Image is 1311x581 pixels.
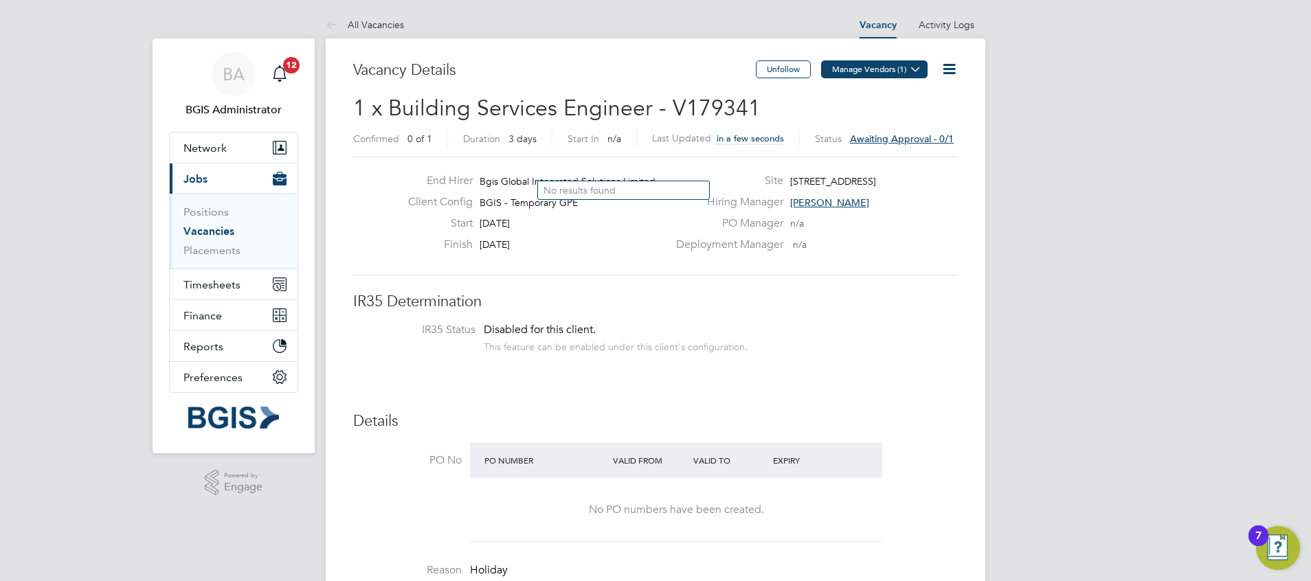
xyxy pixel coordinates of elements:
span: [PERSON_NAME] [790,196,869,209]
label: Site [668,174,783,188]
label: Status [815,133,842,145]
label: Finish [397,238,473,252]
button: Jobs [170,163,298,194]
div: 7 [1255,536,1262,554]
label: Client Config [397,195,473,209]
span: BGIS Administrator [169,102,298,118]
div: Expiry [770,448,850,472]
span: Engage [224,481,262,493]
span: Jobs [183,172,208,185]
label: Hiring Manager [668,195,783,209]
span: Bgis Global Integrated Solutions Limited [480,175,655,187]
span: Awaiting approval - 0/1 [850,133,954,145]
span: Disabled for this client. [484,323,596,337]
span: Timesheets [183,278,240,291]
label: Deployment Manager [668,238,783,252]
a: 12 [266,52,293,96]
a: Placements [183,244,240,257]
a: BABGIS Administrator [169,52,298,118]
span: [DATE] [480,238,510,251]
span: 0 of 1 [407,133,432,145]
label: PO No [353,453,462,468]
span: n/a [607,133,621,145]
a: Vacancies [183,225,234,238]
label: Duration [463,133,500,145]
span: Preferences [183,371,243,384]
button: Reports [170,331,298,361]
label: Last Updated [652,132,711,144]
button: Unfollow [756,60,811,78]
label: PO Manager [668,216,783,231]
div: This feature can be enabled under this client's configuration. [484,337,748,353]
span: Holiday [470,563,508,577]
li: No results found [538,181,709,199]
button: Preferences [170,362,298,392]
span: BA [223,65,245,83]
span: 1 x Building Services Engineer - V179341 [353,95,761,122]
img: bgis-logo-retina.png [188,407,279,429]
h3: Details [353,411,958,431]
label: Reason [353,563,462,578]
label: IR35 Status [367,323,475,337]
label: Start [397,216,473,231]
label: Confirmed [353,133,399,145]
button: Open Resource Center, 7 new notifications [1256,526,1300,570]
span: n/a [793,238,807,251]
label: End Hirer [397,174,473,188]
a: Powered byEngage [205,470,263,496]
span: Network [183,141,227,155]
div: No PO numbers have been created. [484,503,869,517]
label: Start In [568,133,599,145]
div: Jobs [170,194,298,269]
a: Activity Logs [919,19,974,31]
span: BGIS - Temporary GPE [480,196,578,209]
button: Finance [170,300,298,330]
span: 12 [283,57,300,73]
div: PO Number [481,448,609,472]
span: Powered by [224,470,262,481]
span: in a few seconds [717,133,784,144]
button: Network [170,133,298,163]
button: Timesheets [170,269,298,299]
a: Vacancy [860,19,897,31]
a: Go to home page [169,407,298,429]
span: 3 days [508,133,537,145]
div: Valid To [690,448,770,472]
button: Manage Vendors (1) [821,60,928,78]
span: [STREET_ADDRESS] [790,175,876,187]
span: n/a [790,217,804,229]
a: All Vacancies [326,19,404,31]
a: Positions [183,205,229,218]
nav: Main navigation [153,38,315,453]
div: Valid From [609,448,690,472]
span: [DATE] [480,217,510,229]
h3: IR35 Determination [353,292,958,312]
span: Reports [183,340,223,353]
h3: Vacancy Details [353,60,756,80]
span: Finance [183,309,222,322]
